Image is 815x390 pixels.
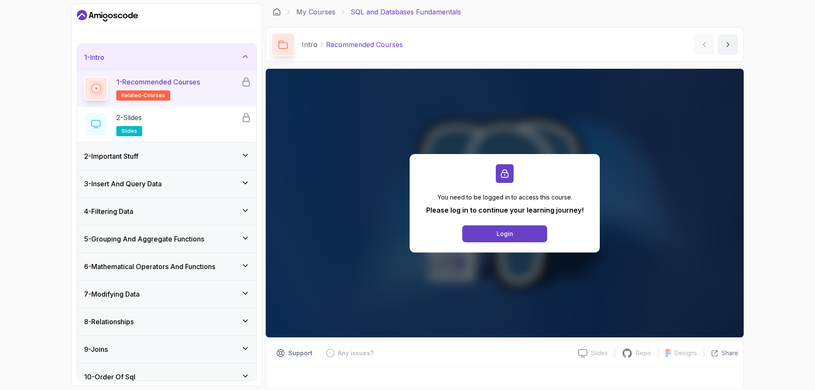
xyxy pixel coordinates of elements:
[84,234,204,244] h3: 5 - Grouping And Aggregate Functions
[462,225,547,242] button: Login
[674,349,697,357] p: Designs
[84,344,108,354] h3: 9 - Joins
[718,34,738,55] button: next content
[77,143,256,170] button: 2-Important Stuff
[338,349,374,357] p: Any issues?
[121,128,137,135] span: slides
[84,151,138,161] h3: 2 - Important Stuff
[704,349,738,357] button: Share
[288,349,312,357] p: Support
[273,8,281,16] a: Dashboard
[77,336,256,363] button: 9-Joins
[722,349,738,357] p: Share
[426,205,584,215] p: Please log in to continue your learning journey!
[84,289,140,299] h3: 7 - Modifying Data
[591,349,608,357] p: Slides
[77,225,256,253] button: 5-Grouping And Aggregate Functions
[77,198,256,225] button: 4-Filtering Data
[84,112,250,136] button: 2-Slidesslides
[84,261,215,272] h3: 6 - Mathematical Operators And Functions
[77,9,138,22] a: Dashboard
[84,372,135,382] h3: 10 - Order Of Sql
[302,39,318,50] p: Intro
[636,349,651,357] p: Repo
[84,52,104,62] h3: 1 - Intro
[84,317,134,327] h3: 8 - Relationships
[116,112,142,123] p: 2 - Slides
[121,92,165,99] span: related-courses
[77,308,256,335] button: 8-Relationships
[296,7,335,17] a: My Courses
[497,230,513,238] div: Login
[77,44,256,71] button: 1-Intro
[426,193,584,202] p: You need to be logged in to access this course.
[116,77,200,87] p: 1 - Recommended Courses
[694,34,714,55] button: previous content
[84,179,162,189] h3: 3 - Insert And Query Data
[77,281,256,308] button: 7-Modifying Data
[77,170,256,197] button: 3-Insert And Query Data
[84,206,133,216] h3: 4 - Filtering Data
[326,39,403,50] p: Recommended Courses
[77,253,256,280] button: 6-Mathematical Operators And Functions
[84,77,250,101] button: 1-Recommended Coursesrelated-courses
[271,346,318,360] button: Support button
[351,7,461,17] p: SQL and Databases Fundamentals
